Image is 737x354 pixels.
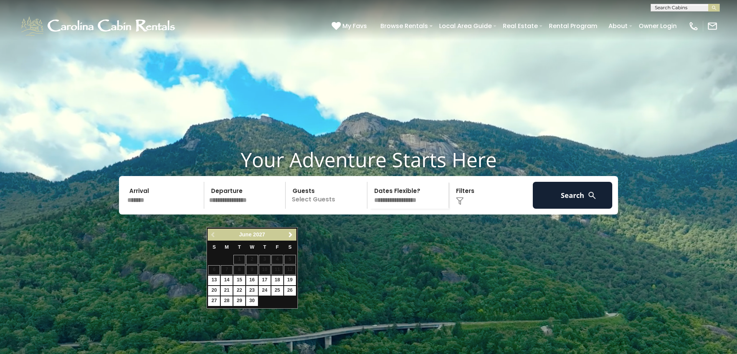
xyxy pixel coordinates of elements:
a: Browse Rentals [377,19,432,33]
a: 22 [233,286,245,296]
a: About [605,19,631,33]
a: 25 [271,286,283,296]
a: 27 [208,296,220,306]
a: 18 [271,276,283,285]
a: 30 [246,296,258,306]
a: Next [286,230,296,239]
a: 24 [259,286,271,296]
a: 21 [221,286,233,296]
a: 13 [208,276,220,285]
a: Local Area Guide [435,19,496,33]
a: Owner Login [635,19,681,33]
span: Wednesday [250,244,254,250]
span: Monday [225,244,229,250]
img: White-1-1-2.png [19,15,178,38]
span: Friday [276,244,279,250]
a: 28 [221,296,233,306]
a: 14 [221,276,233,285]
h1: Your Adventure Starts Here [6,148,731,171]
img: search-regular-white.png [587,191,597,200]
span: My Favs [342,21,367,31]
a: Real Estate [499,19,542,33]
span: June [239,231,252,238]
a: 26 [284,286,296,296]
a: 29 [233,296,245,306]
p: Select Guests [288,182,367,209]
img: phone-regular-white.png [688,21,699,32]
span: 2027 [253,231,265,238]
img: mail-regular-white.png [707,21,718,32]
a: 17 [259,276,271,285]
a: Rental Program [545,19,601,33]
a: 20 [208,286,220,296]
span: Saturday [288,244,291,250]
a: 15 [233,276,245,285]
a: 23 [246,286,258,296]
img: filter--v1.png [456,197,464,205]
span: Next [288,232,294,238]
a: 19 [284,276,296,285]
span: Sunday [213,244,216,250]
button: Search [533,182,612,209]
a: My Favs [332,21,369,31]
span: Thursday [263,244,266,250]
span: Tuesday [238,244,241,250]
a: 16 [246,276,258,285]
